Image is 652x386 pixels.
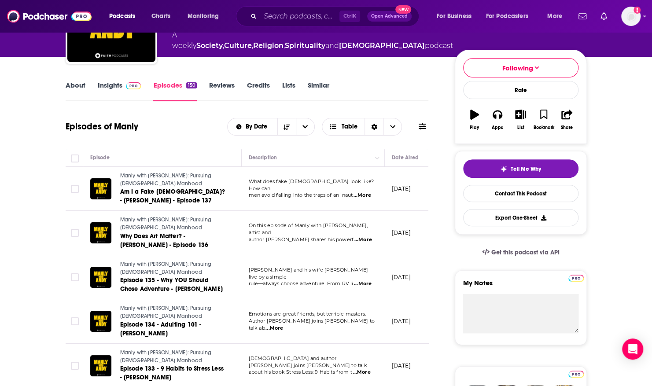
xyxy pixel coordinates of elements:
span: Ctrl K [339,11,360,22]
a: About [66,81,85,101]
div: 150 [186,82,196,88]
span: ...More [265,325,283,332]
a: Charts [146,9,176,23]
button: Apps [486,104,509,136]
a: Why Does Art Matter? - [PERSON_NAME] - Episode 136 [120,232,226,250]
span: Toggle select row [71,185,79,193]
span: Get this podcast via API [491,249,559,256]
button: open menu [103,9,147,23]
span: Episode 135 - Why YOU Should Chose Adventure - [PERSON_NAME] [120,276,223,293]
span: and [325,41,339,50]
span: ...More [353,369,370,376]
button: open menu [228,124,277,130]
span: men avoid falling into the traps of an inaut [249,192,353,198]
span: [DEMOGRAPHIC_DATA] and author [PERSON_NAME] joins [PERSON_NAME] to talk [249,355,367,368]
a: Pro website [568,369,584,378]
span: Podcasts [109,10,135,22]
span: By Date [246,124,270,130]
span: Author [PERSON_NAME] joins [PERSON_NAME] to talk ab [249,318,375,331]
button: open menu [480,9,541,23]
p: [DATE] [392,185,411,192]
span: Manly with [PERSON_NAME]: Pursuing [DEMOGRAPHIC_DATA] Manhood [120,305,212,319]
a: Pro website [568,273,584,282]
a: Culture [224,41,252,50]
span: Emotions are great friends, but terrible masters. [249,311,366,317]
a: [DEMOGRAPHIC_DATA] [339,41,425,50]
a: Manly with [PERSON_NAME]: Pursuing [DEMOGRAPHIC_DATA] Manhood [120,216,226,232]
h1: Episodes of Manly [66,121,138,132]
p: [DATE] [392,362,411,369]
button: Sort Direction [277,118,296,135]
span: Toggle select row [71,362,79,370]
div: Share [561,125,573,130]
button: Following [463,58,578,77]
span: More [547,10,562,22]
a: Manly with [PERSON_NAME]: Pursuing [DEMOGRAPHIC_DATA] Manhood [120,349,226,364]
a: Credits [247,81,270,101]
span: Manly with [PERSON_NAME]: Pursuing [DEMOGRAPHIC_DATA] Manhood [120,173,212,187]
button: Open AdvancedNew [367,11,412,22]
button: open menu [431,9,483,23]
a: Spirituality [285,41,325,50]
span: [PERSON_NAME] and his wife [PERSON_NAME] live by a simple [249,267,368,280]
span: For Business [437,10,472,22]
button: Bookmark [532,104,555,136]
button: Export One-Sheet [463,209,578,226]
span: Table [342,124,357,130]
a: Manly with [PERSON_NAME]: Pursuing [DEMOGRAPHIC_DATA] Manhood [120,172,226,187]
a: Episode 133 - 9 Habits to Stress Less - [PERSON_NAME] [120,364,226,382]
span: Am I a Fake [DEMOGRAPHIC_DATA]? - [PERSON_NAME] - Episode 137 [120,188,225,204]
div: Play [470,125,479,130]
span: Manly with [PERSON_NAME]: Pursuing [DEMOGRAPHIC_DATA] Manhood [120,261,212,275]
h2: Choose List sort [227,118,315,136]
div: Description [249,152,277,163]
span: What does fake [DEMOGRAPHIC_DATA] look like? How can [249,178,374,191]
span: On this episode of Manly with [PERSON_NAME], artist and [249,222,368,235]
span: New [395,5,411,14]
img: Podchaser Pro [126,82,141,89]
span: rule—always choose adventure. From RV li [249,280,354,287]
span: Manly with [PERSON_NAME]: Pursuing [DEMOGRAPHIC_DATA] Manhood [120,349,212,364]
span: Following [502,64,533,72]
a: Show notifications dropdown [575,9,590,24]
button: Column Actions [372,153,383,163]
span: For Podcasters [486,10,528,22]
a: Reviews [209,81,235,101]
span: Monitoring [188,10,219,22]
span: Toggle select row [71,317,79,325]
img: User Profile [621,7,641,26]
span: ...More [354,236,372,243]
p: [DATE] [392,317,411,325]
button: List [509,104,532,136]
span: Episode 133 - 9 Habits to Stress Less - [PERSON_NAME] [120,365,224,381]
button: Play [463,104,486,136]
button: open menu [296,118,314,135]
span: , [284,41,285,50]
div: Episode [90,152,110,163]
button: Share [555,104,578,136]
div: Rate [463,81,578,99]
a: Show notifications dropdown [597,9,611,24]
a: Episodes150 [153,81,196,101]
span: Toggle select row [71,273,79,281]
div: A weekly podcast [172,30,453,51]
span: Tell Me Why [511,165,541,173]
button: Choose View [322,118,402,136]
a: Contact This Podcast [463,185,578,202]
div: Date Aired [392,152,419,163]
input: Search podcasts, credits, & more... [260,9,339,23]
div: Search podcasts, credits, & more... [244,6,427,26]
span: , [223,41,224,50]
span: author [PERSON_NAME] shares his powerf [249,236,354,243]
span: Why Does Art Matter? - [PERSON_NAME] - Episode 136 [120,232,209,249]
a: Get this podcast via API [475,242,567,263]
span: , [252,41,253,50]
div: Bookmark [533,125,554,130]
a: Similar [308,81,329,101]
img: Podchaser Pro [568,275,584,282]
span: Logged in as ShellB [621,7,641,26]
p: [DATE] [392,229,411,236]
span: Toggle select row [71,229,79,237]
span: Episode 134 - Adulting 101 - [PERSON_NAME] [120,321,202,337]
